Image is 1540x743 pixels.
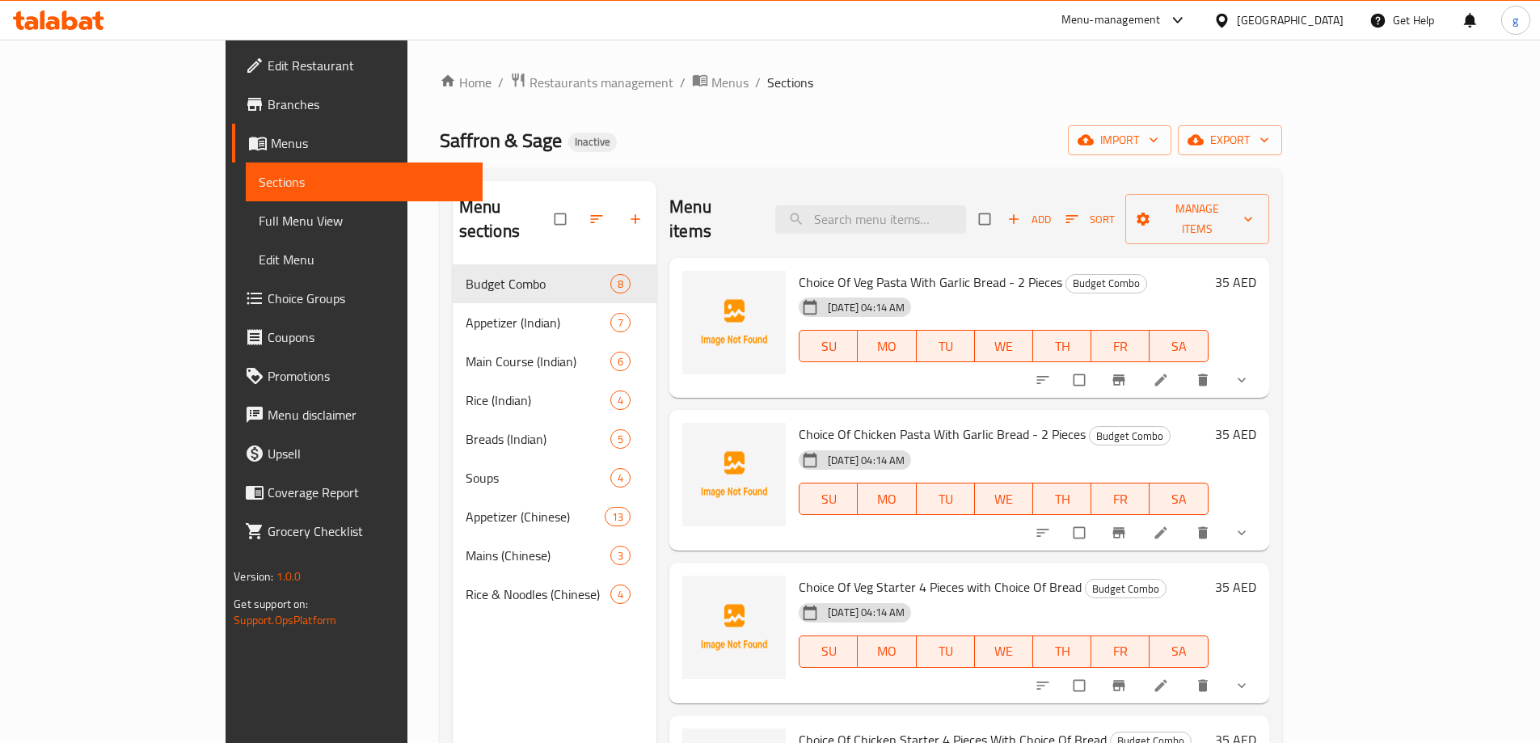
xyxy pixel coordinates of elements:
span: Appetizer (Indian) [466,313,610,332]
span: SU [806,335,851,358]
button: sort-choices [1025,668,1064,703]
nav: breadcrumb [440,72,1282,93]
span: Choice Of Chicken Pasta With Garlic Bread - 2 Pieces [799,422,1086,446]
a: Menus [232,124,483,163]
button: SA [1150,483,1208,515]
button: export [1178,125,1282,155]
div: Budget Combo [1065,274,1147,293]
span: Rice (Indian) [466,390,610,410]
span: MO [864,488,909,511]
button: show more [1224,515,1263,551]
span: [DATE] 04:14 AM [821,453,911,468]
span: 5 [611,432,630,447]
span: FR [1098,488,1143,511]
li: / [498,73,504,92]
span: Inactive [568,135,617,149]
a: Full Menu View [246,201,483,240]
span: Menus [271,133,470,153]
span: Budget Combo [466,274,610,293]
h6: 35 AED [1215,576,1256,598]
button: WE [975,330,1033,362]
h6: 35 AED [1215,423,1256,445]
span: 4 [611,393,630,408]
svg: Show Choices [1234,372,1250,388]
span: MO [864,640,909,663]
span: Mains (Chinese) [466,546,610,565]
input: search [775,205,966,234]
span: Budget Combo [1090,427,1170,445]
span: Sections [259,172,470,192]
div: Rice & Noodles (Chinese) [466,585,610,604]
span: Sections [767,73,813,92]
div: items [610,352,631,371]
button: TU [917,635,975,668]
button: MO [858,330,916,362]
button: Manage items [1125,194,1269,244]
h2: Menu sections [459,195,555,243]
a: Support.OpsPlatform [234,610,336,631]
a: Upsell [232,434,483,473]
div: items [610,468,631,488]
span: MO [864,335,909,358]
div: [GEOGRAPHIC_DATA] [1237,11,1344,29]
div: Mains (Chinese)3 [453,536,656,575]
span: Add item [1003,207,1055,232]
button: FR [1091,483,1150,515]
button: Sort [1061,207,1119,232]
span: SU [806,488,851,511]
a: Promotions [232,357,483,395]
div: Budget Combo8 [453,264,656,303]
span: 8 [611,277,630,292]
div: Appetizer (Chinese)13 [453,497,656,536]
a: Edit Restaurant [232,46,483,85]
a: Menus [692,72,749,93]
svg: Show Choices [1234,525,1250,541]
button: delete [1185,362,1224,398]
button: SU [799,483,858,515]
button: TH [1033,330,1091,362]
span: SA [1156,335,1201,358]
a: Grocery Checklist [232,512,483,551]
span: FR [1098,335,1143,358]
button: show more [1224,668,1263,703]
span: 13 [605,509,630,525]
div: items [610,429,631,449]
button: delete [1185,668,1224,703]
img: Choice Of Veg Pasta With Garlic Bread - 2 Pieces [682,271,786,374]
div: Soups4 [453,458,656,497]
span: Choice Of Veg Pasta With Garlic Bread - 2 Pieces [799,270,1062,294]
span: WE [981,488,1027,511]
span: Full Menu View [259,211,470,230]
span: Edit Restaurant [268,56,470,75]
span: Select section [969,204,1003,234]
div: items [610,390,631,410]
div: Breads (Indian)5 [453,420,656,458]
svg: Show Choices [1234,678,1250,694]
span: Branches [268,95,470,114]
a: Menu disclaimer [232,395,483,434]
h6: 35 AED [1215,271,1256,293]
span: Add [1007,210,1051,229]
span: 6 [611,354,630,369]
button: TH [1033,635,1091,668]
a: Edit menu item [1153,525,1172,541]
span: Version: [234,566,273,587]
span: Breads (Indian) [466,429,610,449]
span: TH [1040,488,1085,511]
button: TU [917,330,975,362]
span: 7 [611,315,630,331]
span: Choice Groups [268,289,470,308]
button: TU [917,483,975,515]
button: show more [1224,362,1263,398]
div: Budget Combo [1089,426,1171,445]
div: items [610,313,631,332]
span: Coupons [268,327,470,347]
span: Soups [466,468,610,488]
span: TU [923,335,968,358]
button: Branch-specific-item [1101,668,1140,703]
a: Choice Groups [232,279,483,318]
span: Choice Of Veg Starter 4 Pieces with Choice Of Bread [799,575,1082,599]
